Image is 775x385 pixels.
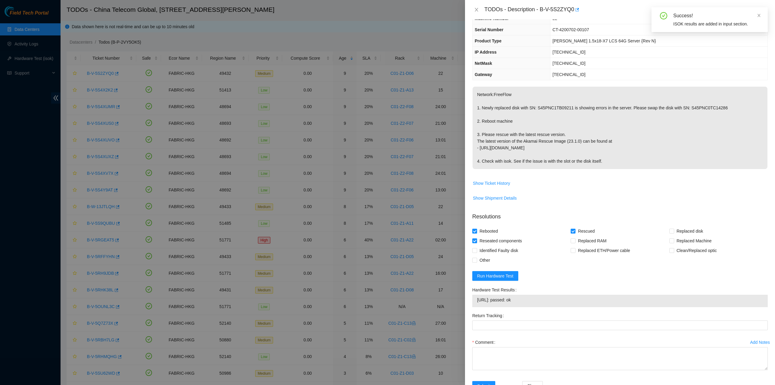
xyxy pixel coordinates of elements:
span: Clean/Replaced optic [674,246,719,255]
span: [TECHNICAL_ID] [552,61,585,66]
span: Rebooted [477,226,500,236]
span: Replaced disk [674,226,706,236]
span: IP Address [475,50,496,55]
span: NetMask [475,61,492,66]
div: ISOK results are added in input section. [673,21,760,27]
span: [TECHNICAL_ID] [552,72,585,77]
span: Other [477,255,493,265]
span: Product Type [475,38,501,43]
label: Comment [472,337,498,347]
span: Serial Number [475,27,503,32]
span: Gateway [475,72,492,77]
span: Identified Faulty disk [477,246,521,255]
button: Show Shipment Details [473,193,517,203]
span: CT-4200702-00107 [552,27,589,32]
div: TODOs - Description - B-V-5S2ZYQ0 [484,5,768,15]
input: Return Tracking [472,320,768,330]
label: Hardware Test Results [472,285,519,295]
div: Success! [673,12,760,19]
span: Replaced Machine [674,236,714,246]
span: Show Ticket History [473,180,510,187]
span: Reseated components [477,236,524,246]
span: [TECHNICAL_ID] [552,50,585,55]
span: Replaced RAM [575,236,609,246]
span: close [474,7,479,12]
button: Show Ticket History [473,178,510,188]
span: [URL]: passed: ok [477,297,763,303]
span: Rescued [575,226,597,236]
button: Run Hardware Test [472,271,518,281]
span: Replaced ETH/Power cable [575,246,632,255]
span: close [757,13,761,18]
span: [PERSON_NAME] 1.5x18-X7 LCS 64G Server {Rev N} [552,38,656,43]
p: Resolutions [472,208,768,221]
button: Add Notes [750,337,770,347]
textarea: Comment [472,347,768,370]
label: Return Tracking [472,311,506,320]
div: Add Notes [750,340,770,344]
span: check-circle [660,12,667,19]
span: Run Hardware Test [477,273,513,279]
button: Close [472,7,481,13]
p: Network:FreeFlow 1. Newly replaced disk with SN: S45PNC1TB09211 is showing errors in the server. ... [473,87,767,169]
span: Show Shipment Details [473,195,517,201]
